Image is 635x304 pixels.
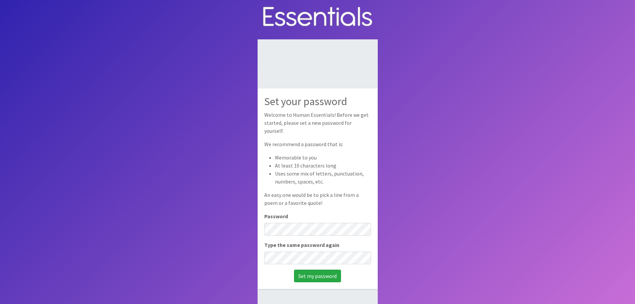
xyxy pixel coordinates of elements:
[264,212,288,220] label: Password
[275,170,371,186] li: Uses some mix of letters, punctuation, numbers, spaces, etc.
[264,95,371,108] h2: Set your password
[294,270,341,282] input: Set my password
[264,191,371,207] p: An easy one would be to pick a line from a poem or a favorite quote!
[275,154,371,162] li: Memorable to you
[275,162,371,170] li: At least 10 characters long
[264,140,371,148] p: We recommend a password that is:
[264,111,371,135] p: Welcome to Human Essentials! Before we get started, please set a new password for yourself.
[264,241,339,249] label: Type the same password again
